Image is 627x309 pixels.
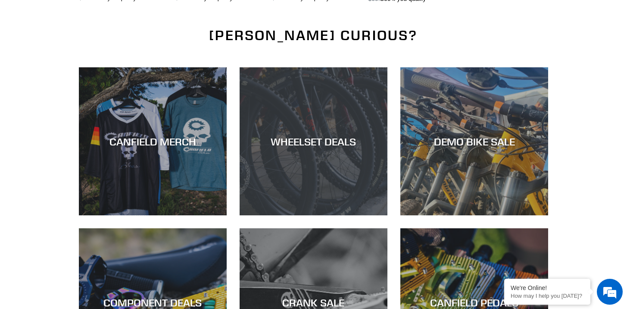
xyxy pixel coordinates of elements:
img: d_696896380_company_1647369064580_696896380 [28,43,49,65]
p: How may I help you today? [511,293,584,299]
div: COMPONENT DEALS [79,296,227,309]
a: CANFIELD MERCH [79,67,227,215]
span: We're online! [50,97,119,184]
div: WHEELSET DEALS [240,135,387,148]
h2: [PERSON_NAME] curious? [79,27,549,44]
textarea: Type your message and hit 'Enter' [4,212,164,243]
a: DEMO BIKE SALE [400,67,548,215]
div: Minimize live chat window [141,4,162,25]
div: Chat with us now [58,48,158,60]
div: CANFIELD PEDALS [400,296,548,309]
div: CRANK SALE [240,296,387,309]
div: CANFIELD MERCH [79,135,227,148]
div: We're Online! [511,284,584,291]
a: WHEELSET DEALS [240,67,387,215]
div: Navigation go back [9,47,22,60]
div: DEMO BIKE SALE [400,135,548,148]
